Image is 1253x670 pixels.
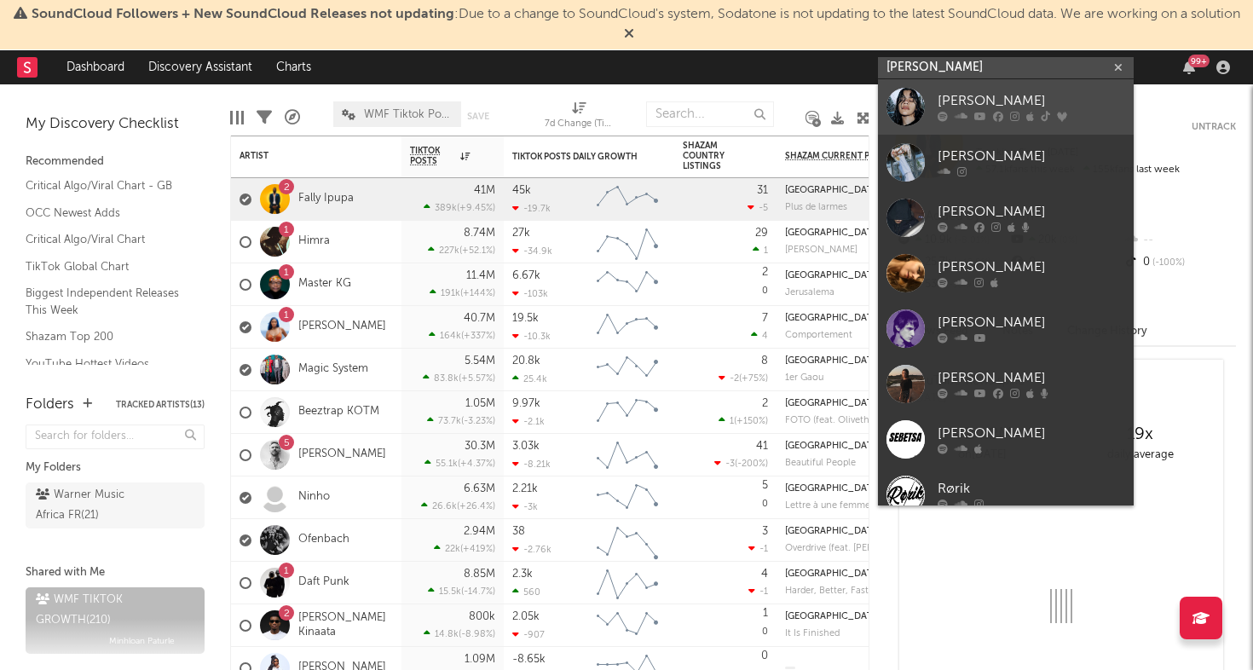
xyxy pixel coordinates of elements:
div: -2.76k [512,544,551,555]
span: -2 [730,374,739,384]
div: -907 [512,629,545,640]
div: Filters [257,93,272,142]
span: +26.4 % [459,502,493,511]
div: [GEOGRAPHIC_DATA] [785,228,881,238]
div: -8.65k [512,654,546,665]
div: ( ) [421,500,495,511]
div: Edit Columns [230,93,244,142]
button: Save [467,112,489,121]
div: My Folders [26,458,205,478]
div: 5.54M [465,355,495,367]
span: WMF Tiktok Post Growth [364,109,453,120]
span: 22k [445,545,460,554]
button: Untrack [1192,118,1236,136]
div: ( ) [427,415,495,426]
span: 55.1k [436,459,458,469]
a: YouTube Hottest Videos [26,355,188,373]
div: Senegal [785,483,881,494]
a: TikTok Global Chart [26,257,188,276]
div: 0 [761,650,768,661]
div: Track Name: Lettre à une femme [785,500,870,511]
span: -1 [759,587,768,597]
div: [PERSON_NAME] [938,91,1125,112]
div: A&R Pipeline [285,93,300,142]
div: 7d Change (TikTok Posts) [545,93,613,142]
span: 227k [439,246,459,256]
div: Folders [26,395,74,415]
div: Lettre à une femme [785,500,870,511]
span: 15.5k [439,587,461,597]
div: [GEOGRAPHIC_DATA] [785,569,881,579]
span: TikTok Posts [410,146,456,166]
div: [PERSON_NAME] [785,245,857,256]
div: Warner Music Africa FR ( 21 ) [36,485,156,526]
a: Shazam Top 200 [26,327,188,346]
div: [GEOGRAPHIC_DATA] [785,484,881,494]
span: -100 % [1150,258,1185,268]
span: -8.98 % [461,630,493,639]
span: -200 % [737,459,765,469]
div: Cameroon [785,313,881,324]
a: Dashboard [55,50,136,84]
div: Rørik [938,479,1125,500]
span: +337 % [464,332,493,341]
svg: Chart title [589,263,666,306]
a: Critical Algo/Viral Chart [26,230,188,249]
span: +5.57 % [461,374,493,384]
div: 19.5k [512,313,539,324]
span: +75 % [742,374,765,384]
span: +144 % [463,289,493,298]
div: Track Name: Harder, Better, Faster, Stronger [785,586,920,597]
div: Track Name: LIL WAYNE [785,245,857,256]
div: Plus de larmes [785,202,847,213]
div: 1 [763,608,768,619]
div: [PERSON_NAME] [938,424,1125,444]
div: [PERSON_NAME] [938,147,1125,167]
div: [GEOGRAPHIC_DATA] [785,314,881,323]
a: [PERSON_NAME] [298,448,386,462]
div: 29 [755,228,768,239]
span: -3 [725,459,735,469]
a: Discovery Assistant [136,50,264,84]
span: : Due to a change to SoundCloud's system, Sodatone is not updating to the latest SoundCloud data.... [32,8,1240,21]
div: WMF TIKTOK GROWTH ( 210 ) [36,590,190,631]
a: Rørik [878,467,1134,523]
div: 6.63M [464,483,495,494]
button: 99+ [1183,61,1195,74]
div: Track Name: Beautiful People [785,458,856,469]
div: Beautiful People [785,458,856,469]
span: 1 [764,246,768,256]
div: 2 [762,398,768,409]
a: Fally Ipupa [298,192,354,206]
div: ( ) [430,287,495,298]
div: Switzerland [785,441,881,452]
div: -- [1123,229,1236,251]
span: 83.8k [434,374,459,384]
div: Shazam Country Listings [683,141,742,171]
div: Ivory Coast [785,228,881,239]
div: Track Name: It Is Finished [785,628,840,639]
a: [PERSON_NAME] [298,320,386,334]
div: Track Name: FOTO (feat. Olivetheboy) [785,415,892,426]
div: My Discovery Checklist [26,114,205,135]
span: -5 [759,204,768,213]
div: 2.94M [464,526,495,537]
a: [PERSON_NAME] [878,79,1134,135]
div: 31 [757,185,768,196]
div: Comportement [785,330,852,341]
a: [PERSON_NAME] [878,190,1134,245]
div: 45k [512,185,531,196]
div: Shared with Me [26,563,205,583]
a: OCC Newest Adds [26,204,188,222]
input: Search... [646,101,774,127]
div: Track Name: Comportement [785,330,852,341]
div: daily average [1061,445,1219,465]
div: ( ) [434,543,495,554]
a: Warner Music Africa FR(21) [26,482,205,528]
div: 0 [683,477,768,518]
div: 5 [762,480,768,491]
svg: Chart title [589,349,666,391]
div: 9.97k [512,398,540,409]
div: ( ) [428,245,495,256]
div: Track Name: 1er Gaou [785,373,823,384]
